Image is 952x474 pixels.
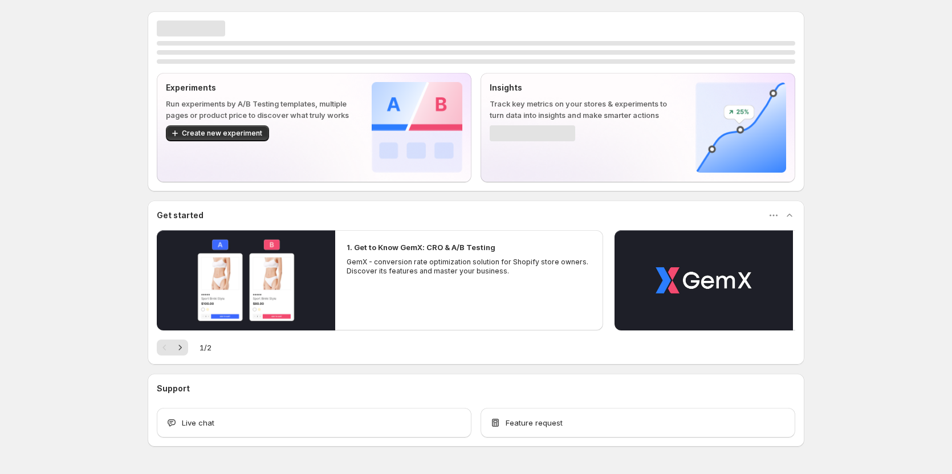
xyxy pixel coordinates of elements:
[490,82,677,93] p: Insights
[157,340,188,355] nav: Pagination
[347,258,592,276] p: GemX - conversion rate optimization solution for Shopify store owners. Discover its features and ...
[200,342,211,353] span: 1 / 2
[372,82,462,173] img: Experiments
[506,417,563,428] span: Feature request
[166,125,269,141] button: Create new experiment
[157,210,204,221] h3: Get started
[182,417,214,428] span: Live chat
[695,82,786,173] img: Insights
[490,98,677,121] p: Track key metrics on your stores & experiments to turn data into insights and make smarter actions
[182,129,262,138] span: Create new experiment
[157,383,190,394] h3: Support
[166,82,353,93] p: Experiments
[615,230,793,330] button: Play video
[166,98,353,121] p: Run experiments by A/B Testing templates, multiple pages or product price to discover what truly ...
[157,230,335,330] button: Play video
[172,340,188,355] button: Next
[347,242,495,253] h2: 1. Get to Know GemX: CRO & A/B Testing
